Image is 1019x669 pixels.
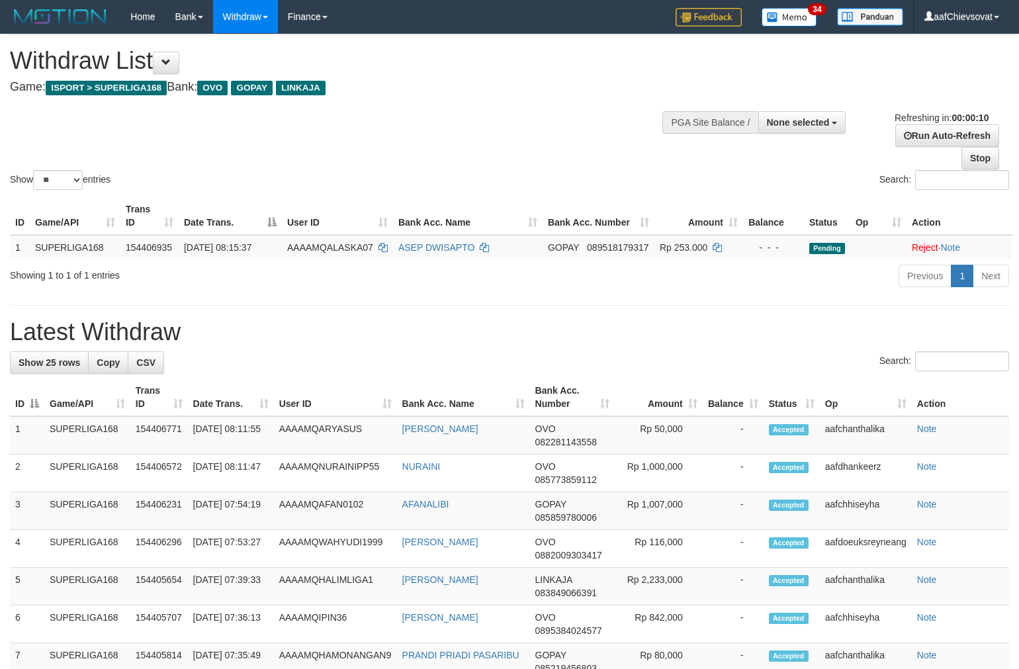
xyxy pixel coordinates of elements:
[188,492,274,530] td: [DATE] 07:54:19
[10,7,111,26] img: MOTION_logo.png
[136,357,155,368] span: CSV
[44,530,130,568] td: SUPERLIGA168
[769,650,809,662] span: Accepted
[615,455,703,492] td: Rp 1,000,000
[764,379,820,416] th: Status: activate to sort column ascending
[660,242,707,253] span: Rp 253.000
[820,605,912,643] td: aafchhiseyha
[130,605,188,643] td: 154405707
[808,3,826,15] span: 34
[703,379,764,416] th: Balance: activate to sort column ascending
[130,416,188,455] td: 154406771
[767,117,830,128] span: None selected
[10,416,44,455] td: 1
[274,416,397,455] td: AAAAMQARYASUS
[952,112,989,123] strong: 00:00:10
[895,112,989,123] span: Refreshing in:
[548,242,579,253] span: GOPAY
[44,416,130,455] td: SUPERLIGA168
[10,319,1009,345] h1: Latest Withdraw
[850,197,907,235] th: Op: activate to sort column ascending
[615,379,703,416] th: Amount: activate to sort column ascending
[769,462,809,473] span: Accepted
[535,461,556,472] span: OVO
[762,8,817,26] img: Button%20Memo.svg
[184,242,251,253] span: [DATE] 08:15:37
[179,197,282,235] th: Date Trans.: activate to sort column descending
[130,455,188,492] td: 154406572
[274,455,397,492] td: AAAAMQNURAINIPP55
[46,81,167,95] span: ISPORT > SUPERLIGA168
[128,351,164,374] a: CSV
[402,650,519,660] a: PRANDI PRIADI PASARIBU
[188,416,274,455] td: [DATE] 08:11:55
[917,612,937,623] a: Note
[287,242,373,253] span: AAAAMQALASKA07
[535,574,572,585] span: LINKAJA
[820,379,912,416] th: Op: activate to sort column ascending
[130,379,188,416] th: Trans ID: activate to sort column ascending
[917,461,937,472] a: Note
[397,379,530,416] th: Bank Acc. Name: activate to sort column ascending
[535,550,602,560] span: Copy 0882009303417 to clipboard
[804,197,850,235] th: Status
[130,568,188,605] td: 154405654
[676,8,742,26] img: Feedback.jpg
[10,48,666,74] h1: Withdraw List
[703,455,764,492] td: -
[615,416,703,455] td: Rp 50,000
[758,111,846,134] button: None selected
[940,242,960,253] a: Note
[402,461,441,472] a: NURAINI
[402,499,449,510] a: AFANALIBI
[535,437,597,447] span: Copy 082281143558 to clipboard
[535,612,556,623] span: OVO
[535,537,556,547] span: OVO
[120,197,179,235] th: Trans ID: activate to sort column ascending
[809,243,845,254] span: Pending
[820,492,912,530] td: aafchhiseyha
[820,455,912,492] td: aafdhankeerz
[703,492,764,530] td: -
[615,530,703,568] td: Rp 116,000
[662,111,758,134] div: PGA Site Balance /
[19,357,80,368] span: Show 25 rows
[44,455,130,492] td: SUPERLIGA168
[10,351,89,374] a: Show 25 rows
[44,379,130,416] th: Game/API: activate to sort column ascending
[951,265,973,287] a: 1
[10,379,44,416] th: ID: activate to sort column descending
[44,568,130,605] td: SUPERLIGA168
[188,605,274,643] td: [DATE] 07:36:13
[535,499,566,510] span: GOPAY
[10,530,44,568] td: 4
[879,170,1009,190] label: Search:
[130,492,188,530] td: 154406231
[276,81,326,95] span: LINKAJA
[274,530,397,568] td: AAAAMQWAHYUDI1999
[912,242,938,253] a: Reject
[282,197,393,235] th: User ID: activate to sort column ascending
[535,474,597,485] span: Copy 085773859112 to clipboard
[10,235,30,259] td: 1
[907,235,1012,259] td: ·
[820,568,912,605] td: aafchanthalika
[188,379,274,416] th: Date Trans.: activate to sort column ascending
[703,530,764,568] td: -
[535,588,597,598] span: Copy 083849066391 to clipboard
[274,492,397,530] td: AAAAMQAFAN0102
[231,81,273,95] span: GOPAY
[703,605,764,643] td: -
[33,170,83,190] select: Showentries
[917,650,937,660] a: Note
[10,197,30,235] th: ID
[197,81,228,95] span: OVO
[535,625,602,636] span: Copy 0895384024577 to clipboard
[130,530,188,568] td: 154406296
[769,500,809,511] span: Accepted
[973,265,1009,287] a: Next
[88,351,128,374] a: Copy
[10,605,44,643] td: 6
[188,455,274,492] td: [DATE] 08:11:47
[188,568,274,605] td: [DATE] 07:39:33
